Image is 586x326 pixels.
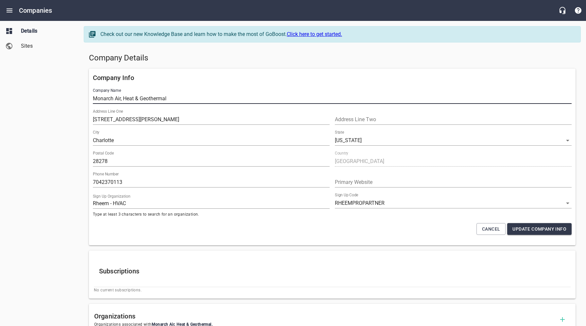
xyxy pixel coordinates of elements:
a: Click here to get started. [287,31,342,37]
h6: Organizations [94,311,555,321]
div: Check out our new Knowledge Base and learn how to make the most of GoBoost. [100,30,574,38]
label: State [335,130,344,134]
span: Type at least 3 characters to search for an organization. [93,211,330,218]
label: Address Line One [93,109,123,113]
label: Company Name [93,89,121,92]
label: Phone Number [93,172,119,176]
label: City [93,130,99,134]
label: Sign Up Code [335,193,358,197]
button: Live Chat [555,3,570,18]
label: Postal Code [93,151,114,155]
button: Update Company Info [507,223,572,235]
button: Support Portal [570,3,586,18]
button: Open drawer [2,3,17,18]
h6: Companies [19,5,52,16]
label: Country [335,151,348,155]
h6: Company Info [93,73,572,83]
button: Cancel [476,223,506,235]
h6: Subscriptions [99,266,565,276]
h5: Company Details [89,53,576,63]
span: Update Company Info [512,225,566,233]
span: Sites [21,42,71,50]
span: No current subscriptions. [94,287,571,294]
input: Start typing to search organizations [93,198,330,209]
span: Cancel [482,225,500,233]
span: Details [21,27,71,35]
